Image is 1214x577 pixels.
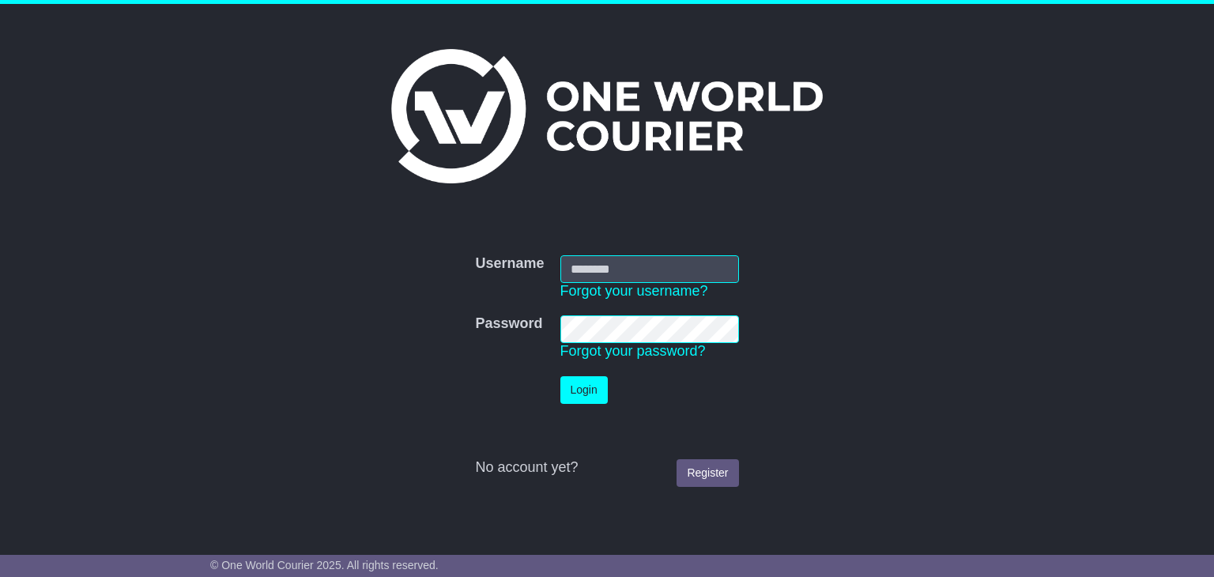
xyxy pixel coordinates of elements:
[677,459,738,487] a: Register
[391,49,823,183] img: One World
[475,315,542,333] label: Password
[210,559,439,571] span: © One World Courier 2025. All rights reserved.
[560,283,708,299] a: Forgot your username?
[560,376,608,404] button: Login
[475,255,544,273] label: Username
[475,459,738,477] div: No account yet?
[560,343,706,359] a: Forgot your password?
